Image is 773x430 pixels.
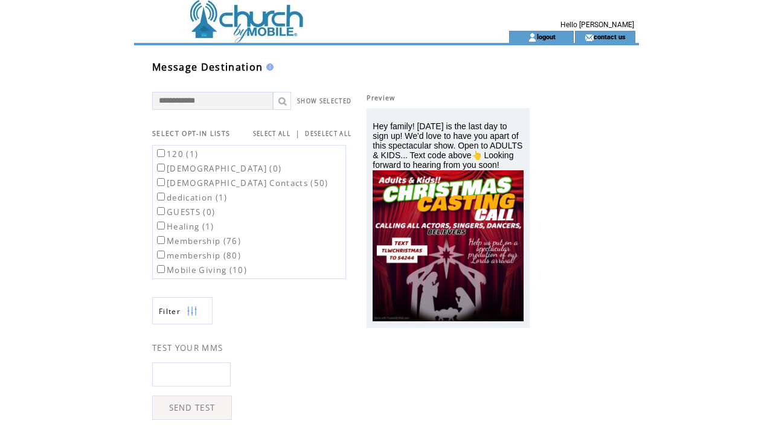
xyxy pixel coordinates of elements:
input: 120 (1) [157,149,165,157]
label: Mobile Giving (10) [155,265,247,275]
input: Healing (1) [157,222,165,229]
span: Message Destination [152,60,263,74]
input: membership (80) [157,251,165,258]
img: help.gif [263,63,274,71]
span: Hello [PERSON_NAME] [560,21,634,29]
a: SEND TEST [152,396,232,420]
span: TEST YOUR MMS [152,342,223,353]
label: membership (80) [155,250,241,261]
label: Membership (76) [155,236,241,246]
label: [DEMOGRAPHIC_DATA] Contacts (50) [155,178,329,188]
label: [DEMOGRAPHIC_DATA] (0) [155,163,281,174]
span: Hey family! [DATE] is the last day to sign up! We'd love to have you apart of this spectacular sh... [373,121,522,170]
a: SELECT ALL [253,130,290,138]
input: [DEMOGRAPHIC_DATA] (0) [157,164,165,172]
input: GUESTS (0) [157,207,165,215]
input: [DEMOGRAPHIC_DATA] Contacts (50) [157,178,165,186]
span: SELECT OPT-IN LISTS [152,129,230,138]
a: DESELECT ALL [305,130,351,138]
input: dedication (1) [157,193,165,201]
input: Mobile Giving (10) [157,265,165,273]
label: GUESTS (0) [155,207,215,217]
a: contact us [594,33,626,40]
a: SHOW SELECTED [297,97,351,105]
a: logout [537,33,556,40]
label: 120 (1) [155,149,198,159]
input: Membership (76) [157,236,165,244]
img: filters.png [187,298,197,325]
label: dedication (1) [155,192,228,203]
span: Preview [367,94,395,102]
img: account_icon.gif [528,33,537,42]
label: Healing (1) [155,221,214,232]
span: | [295,128,300,139]
img: contact_us_icon.gif [585,33,594,42]
a: Filter [152,297,213,324]
span: Show filters [159,306,181,316]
